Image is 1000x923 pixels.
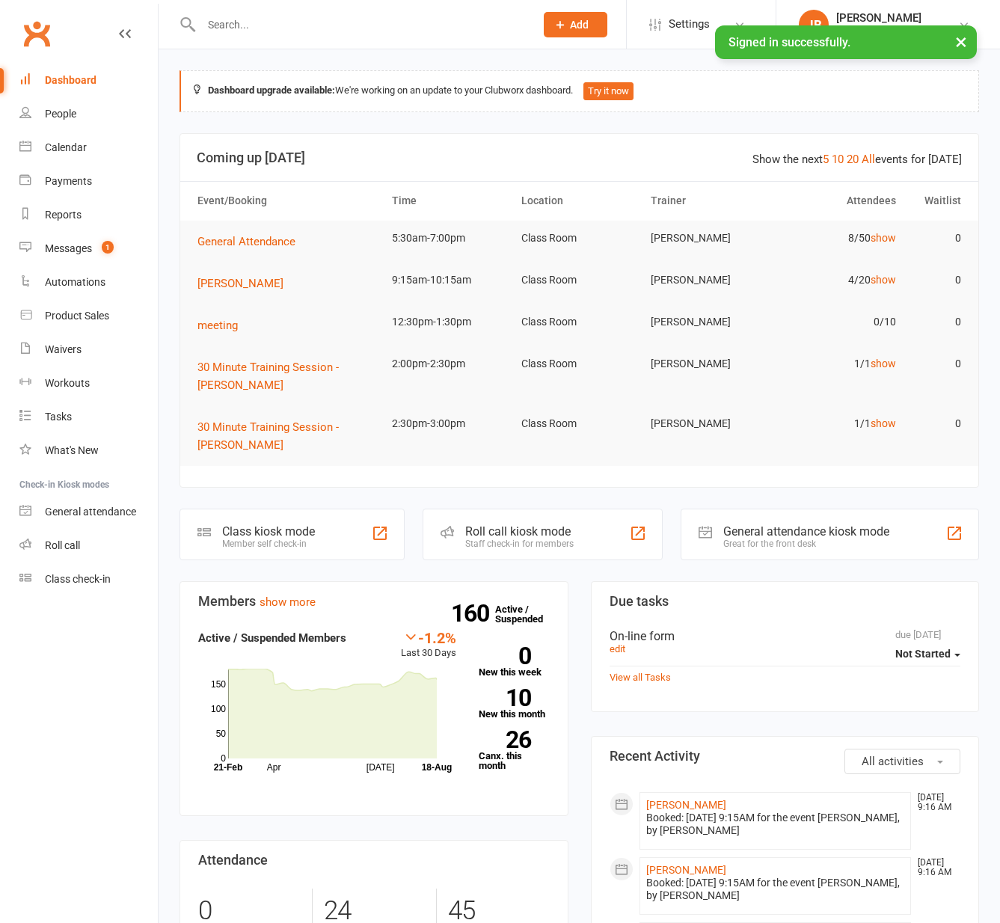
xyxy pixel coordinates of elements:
td: [PERSON_NAME] [644,263,773,298]
span: Add [570,19,589,31]
span: meeting [197,319,238,332]
td: 0 [903,304,968,340]
a: 0New this week [479,647,550,677]
div: General attendance kiosk mode [723,524,889,539]
a: People [19,97,158,131]
a: 26Canx. this month [479,731,550,770]
a: Waivers [19,333,158,367]
a: 10New this month [479,689,550,719]
a: Calendar [19,131,158,165]
button: Try it now [583,82,634,100]
span: All activities [862,755,924,768]
div: Workouts [45,377,90,389]
td: [PERSON_NAME] [644,406,773,441]
strong: 160 [451,602,495,625]
span: General Attendance [197,235,295,248]
th: Time [385,182,515,220]
div: What's New [45,444,99,456]
td: Class Room [515,406,644,441]
a: show [871,232,896,244]
input: Search... [197,14,524,35]
strong: 0 [479,645,531,667]
td: 0 [903,346,968,381]
div: Tasks [45,411,72,423]
a: 20 [847,153,859,166]
th: Event/Booking [191,182,385,220]
td: Class Room [515,221,644,256]
button: Not Started [895,640,960,667]
th: Location [515,182,644,220]
a: What's New [19,434,158,467]
div: Roll call kiosk mode [465,524,574,539]
div: Booked: [DATE] 9:15AM for the event [PERSON_NAME], by [PERSON_NAME] [646,877,905,902]
td: Class Room [515,346,644,381]
a: Reports [19,198,158,232]
button: General Attendance [197,233,306,251]
div: Payments [45,175,92,187]
a: Tasks [19,400,158,434]
div: We're working on an update to your Clubworx dashboard. [180,70,979,112]
strong: 10 [479,687,531,709]
span: Settings [669,7,710,41]
a: Clubworx [18,15,55,52]
div: Messages [45,242,92,254]
button: [PERSON_NAME] [197,275,294,292]
button: meeting [197,316,248,334]
a: View all Tasks [610,672,671,683]
time: [DATE] 9:16 AM [910,793,960,812]
span: 30 Minute Training Session - [PERSON_NAME] [197,420,339,452]
span: Not Started [895,648,951,660]
td: Class Room [515,263,644,298]
a: show [871,417,896,429]
div: Class check-in [45,573,111,585]
div: Booked: [DATE] 9:15AM for the event [PERSON_NAME], by [PERSON_NAME] [646,812,905,837]
div: -1.2% [401,629,456,646]
a: Class kiosk mode [19,562,158,596]
span: 30 Minute Training Session - [PERSON_NAME] [197,361,339,392]
div: Calendar [45,141,87,153]
div: Automations [45,276,105,288]
td: 1/1 [773,406,903,441]
th: Attendees [773,182,903,220]
button: 30 Minute Training Session - [PERSON_NAME] [197,418,378,454]
button: All activities [844,749,960,774]
a: All [862,153,875,166]
td: 5:30am-7:00pm [385,221,515,256]
div: People [45,108,76,120]
a: show [871,358,896,369]
button: Add [544,12,607,37]
a: 10 [832,153,844,166]
a: General attendance kiosk mode [19,495,158,529]
a: Messages 1 [19,232,158,266]
div: On-line form [610,629,961,643]
button: 30 Minute Training Session - [PERSON_NAME] [197,358,378,394]
a: 5 [823,153,829,166]
span: 1 [102,241,114,254]
div: Last 30 Days [401,629,456,661]
div: Dashboard [45,74,96,86]
h3: Members [198,594,550,609]
td: 0 [903,263,968,298]
a: show more [260,595,316,609]
h3: Attendance [198,853,550,868]
td: 0 [903,221,968,256]
td: [PERSON_NAME] [644,304,773,340]
div: General attendance [45,506,136,518]
div: Product Sales [45,310,109,322]
td: 4/20 [773,263,903,298]
div: Show the next events for [DATE] [752,150,962,168]
td: 1/1 [773,346,903,381]
a: Dashboard [19,64,158,97]
td: 8/50 [773,221,903,256]
a: [PERSON_NAME] [646,799,726,811]
div: Roll call [45,539,80,551]
div: B Transformed Gym [836,25,929,38]
a: [PERSON_NAME] [646,864,726,876]
a: show [871,274,896,286]
a: 160Active / Suspended [495,593,561,635]
th: Trainer [644,182,773,220]
div: [PERSON_NAME] [836,11,929,25]
a: Product Sales [19,299,158,333]
a: Roll call [19,529,158,562]
strong: 26 [479,729,531,751]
